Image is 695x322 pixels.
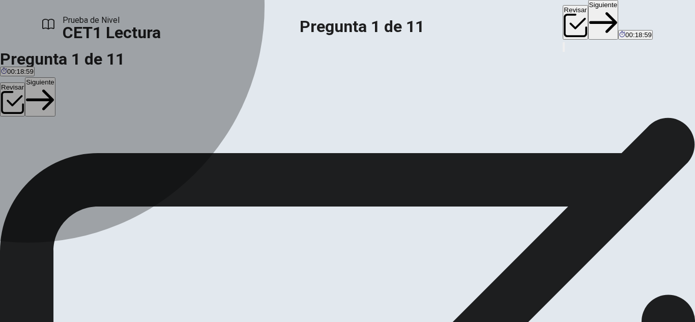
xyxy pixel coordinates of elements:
span: 00:18:59 [7,68,34,75]
h1: CET1 Lectura [63,26,161,39]
button: Revisar [563,5,588,39]
span: 00:18:59 [625,31,652,39]
button: 00:18:59 [618,30,653,40]
h1: Pregunta 1 de 11 [300,20,424,33]
button: Siguiente [25,77,55,117]
span: Prueba de Nivel [63,14,161,26]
